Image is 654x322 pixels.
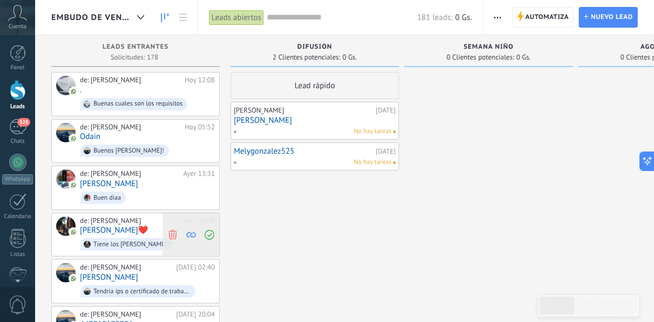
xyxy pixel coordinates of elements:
div: de: [PERSON_NAME] [80,310,172,319]
div: Lead rápido [231,72,399,99]
div: Leads abiertos [209,10,264,25]
div: Semana niño [410,43,568,52]
img: com.amocrm.amocrmwa.svg [70,228,77,236]
div: [DATE] [376,148,396,155]
span: 0 Gs. [455,12,472,23]
div: [DATE] 02:40 [176,263,215,272]
a: Leads [156,7,174,28]
div: Hoy 05:52 [185,123,215,132]
span: Automatiza [525,8,569,27]
span: 2 Clientes potenciales: [273,54,340,61]
div: [PERSON_NAME] [234,106,373,115]
div: Buen diaa [93,194,121,202]
span: 0 Gs. [516,54,531,61]
a: . [80,86,82,95]
span: 0 Clientes potenciales: [447,54,514,61]
img: com.amocrm.amocrmwa.svg [70,275,77,282]
button: Más [490,7,505,28]
span: No hay tareas [354,157,392,167]
div: Buenas cuales son los requisitos [93,100,183,108]
div: Leads [2,103,33,110]
span: Difusión [298,43,333,51]
div: de: [PERSON_NAME] [80,263,172,272]
span: No hay nada asignado [393,130,396,133]
a: Automatiza [513,7,574,28]
div: WhatsApp [2,174,33,185]
span: No hay nada asignado [393,161,396,164]
div: Leads Entrantes [57,43,214,52]
div: Buenos [PERSON_NAME]! [93,147,164,155]
a: Melygonzalez525 [234,147,373,156]
span: Solicitudes: 178 [111,54,159,61]
div: Florentin Luisito [56,263,76,282]
a: [PERSON_NAME] [234,116,396,125]
a: Lista [174,7,192,28]
div: Odain [56,123,76,142]
a: Odain [80,132,100,141]
span: Embudo de ventas [51,12,133,23]
span: 0 Gs. [342,54,357,61]
span: 181 leads: [417,12,453,23]
span: Leads Entrantes [103,43,169,51]
a: [PERSON_NAME]❤️ [80,226,148,235]
div: Ayer 13:31 [183,169,215,178]
div: [DATE] [376,106,396,115]
a: Nuevo lead [579,7,638,28]
div: Keila uliambre [56,169,76,189]
div: Isa G❤️ [56,216,76,236]
div: Difusión [236,43,394,52]
div: [DATE] 20:04 [176,310,215,319]
a: [PERSON_NAME] [80,179,138,188]
span: Semana niño [464,43,514,51]
div: de: [PERSON_NAME] [80,123,181,132]
div: Calendario [2,213,33,220]
img: com.amocrm.amocrmwa.svg [70,88,77,95]
div: Tiene los [PERSON_NAME]? [93,241,170,248]
img: com.amocrm.amocrmwa.svg [70,181,77,189]
div: de: [PERSON_NAME] [80,169,179,178]
div: Hoy 12:08 [185,76,215,84]
span: 325 [17,118,30,127]
div: Tendria ips o certificado de trabajo? 😊 Así le comento que nos estarán pidiendo para gestionar [93,288,191,295]
div: de: [PERSON_NAME] [80,76,181,84]
div: Listas [2,251,33,258]
span: Cuenta [9,23,26,30]
a: [PERSON_NAME] [80,273,138,282]
img: com.amocrm.amocrmwa.svg [70,135,77,142]
div: . [56,76,76,95]
div: Chats [2,138,33,145]
span: Nuevo lead [591,8,633,27]
div: de: [PERSON_NAME] [80,216,179,225]
div: Panel [2,64,33,71]
span: No hay tareas [354,127,392,136]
